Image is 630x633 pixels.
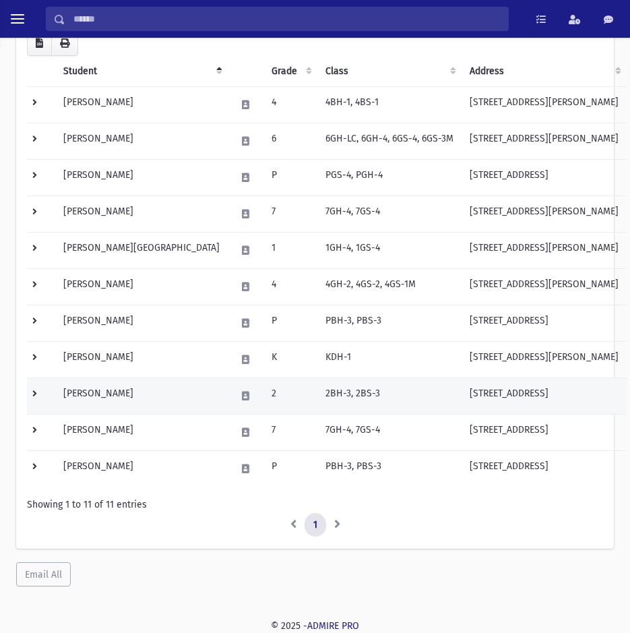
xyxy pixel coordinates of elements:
td: 1 [263,232,317,268]
td: [STREET_ADDRESS][PERSON_NAME] [462,195,627,232]
td: [STREET_ADDRESS] [462,159,627,195]
td: [PERSON_NAME] [55,195,228,232]
td: [PERSON_NAME] [55,305,228,341]
td: [PERSON_NAME] [55,341,228,378]
button: CSV [27,32,52,56]
td: 4GH-2, 4GS-2, 4GS-1M [317,268,462,305]
th: Class: activate to sort column ascending [317,56,462,87]
th: Student: activate to sort column descending [55,56,228,87]
th: Grade: activate to sort column ascending [263,56,317,87]
td: 4 [263,268,317,305]
th: Address: activate to sort column ascending [462,56,627,87]
td: [STREET_ADDRESS][PERSON_NAME] [462,341,627,378]
button: Email All [16,562,71,586]
td: 1GH-4, 1GS-4 [317,232,462,268]
a: ADMIRE PRO [307,620,359,632]
button: Print [51,32,78,56]
td: P [263,305,317,341]
td: PBH-3, PBS-3 [317,450,462,487]
button: toggle menu [5,7,30,31]
td: 4BH-1, 4BS-1 [317,86,462,123]
td: 2BH-3, 2BS-3 [317,378,462,414]
td: [PERSON_NAME] [55,86,228,123]
td: 7GH-4, 7GS-4 [317,414,462,450]
td: [PERSON_NAME] [55,378,228,414]
td: [STREET_ADDRESS] [462,305,627,341]
td: [PERSON_NAME] [55,414,228,450]
td: K [263,341,317,378]
td: [PERSON_NAME] [55,159,228,195]
td: 4 [263,86,317,123]
td: 2 [263,378,317,414]
td: P [263,450,317,487]
td: P [263,159,317,195]
td: [STREET_ADDRESS][PERSON_NAME] [462,268,627,305]
td: [STREET_ADDRESS] [462,414,627,450]
td: KDH-1 [317,341,462,378]
td: 6 [263,123,317,159]
div: Showing 1 to 11 of 11 entries [27,498,603,512]
input: Search [65,7,508,31]
td: [PERSON_NAME] [55,268,228,305]
td: [STREET_ADDRESS][PERSON_NAME] [462,232,627,268]
td: PGS-4, PGH-4 [317,159,462,195]
td: 6GH-LC, 6GH-4, 6GS-4, 6GS-3M [317,123,462,159]
td: 7 [263,195,317,232]
td: 7GH-4, 7GS-4 [317,195,462,232]
td: 7 [263,414,317,450]
td: [STREET_ADDRESS][PERSON_NAME] [462,86,627,123]
td: PBH-3, PBS-3 [317,305,462,341]
a: 1 [305,513,326,537]
td: [STREET_ADDRESS] [462,450,627,487]
td: [PERSON_NAME] [55,450,228,487]
td: [PERSON_NAME] [55,123,228,159]
td: [STREET_ADDRESS][PERSON_NAME] [462,123,627,159]
div: © 2025 - [11,619,619,633]
td: [STREET_ADDRESS] [462,378,627,414]
td: [PERSON_NAME][GEOGRAPHIC_DATA] [55,232,228,268]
